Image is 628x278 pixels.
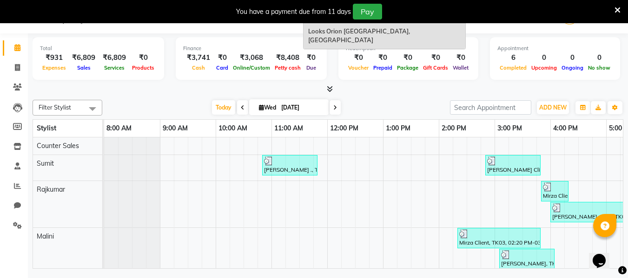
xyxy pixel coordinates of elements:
div: ₹0 [214,52,231,63]
div: ₹6,809 [68,52,99,63]
a: 11:00 AM [272,122,305,135]
span: Malini [37,232,54,240]
div: Mirza Client, TK03, 02:20 PM-03:50 PM, Foot Prints Pedicure(F),Eyebrows & Upperlips [458,229,540,247]
div: 0 [586,52,613,63]
span: Expenses [40,65,68,71]
div: 0 [559,52,586,63]
input: Search Appointment [450,100,531,115]
span: Gift Cards [421,65,450,71]
div: ₹0 [421,52,450,63]
button: ADD NEW [537,101,569,114]
div: ₹0 [450,52,471,63]
span: No show [586,65,613,71]
span: Today [212,100,235,115]
span: Due [304,65,318,71]
a: 4:00 PM [551,122,580,135]
span: Card [214,65,231,71]
span: Prepaid [371,65,395,71]
div: ₹6,809 [99,52,130,63]
div: [PERSON_NAME], TK04, 03:05 PM-04:05 PM, Foot Prints Pedicure(F) [500,250,554,268]
span: Stylist [37,124,56,132]
div: ₹0 [130,52,157,63]
div: ₹0 [303,52,319,63]
a: 9:00 AM [160,122,190,135]
input: 2025-09-03 [278,101,325,115]
span: Services [102,65,127,71]
span: Completed [497,65,529,71]
span: Online/Custom [231,65,272,71]
a: 12:00 PM [328,122,361,135]
span: Wallet [450,65,471,71]
div: Appointment [497,45,613,52]
ng-dropdown-panel: Options list [303,23,466,49]
span: Counter Sales [37,142,79,150]
div: Mirza Client, TK03, 03:50 PM-04:20 PM, Kids Cut(M) [542,182,568,200]
span: Sumit [37,159,54,168]
a: 2:00 PM [439,122,469,135]
span: ADD NEW [539,104,567,111]
div: [PERSON_NAME] Client, TK02, 02:50 PM-03:50 PM, Sr.Stylist Cut(M) [486,156,540,174]
div: [PERSON_NAME] ., TK01, 10:50 AM-11:50 AM, Color Touchup Majirel(M) [263,156,317,174]
iframe: chat widget [589,241,619,269]
div: 0 [529,52,559,63]
span: Cash [190,65,207,71]
div: ₹3,741 [183,52,214,63]
span: Looks Orion [GEOGRAPHIC_DATA], [GEOGRAPHIC_DATA] [308,27,411,44]
div: ₹0 [346,52,371,63]
span: Package [395,65,421,71]
a: 8:00 AM [104,122,134,135]
div: Total [40,45,157,52]
a: 1:00 PM [383,122,413,135]
div: ₹931 [40,52,68,63]
span: Upcoming [529,65,559,71]
span: Sales [75,65,93,71]
div: You have a payment due from 11 days [236,7,351,17]
div: 6 [497,52,529,63]
span: Rajkumar [37,185,65,194]
span: Filter Stylist [39,103,71,111]
div: Finance [183,45,319,52]
span: Petty cash [272,65,303,71]
button: Pay [353,4,382,19]
div: ₹0 [395,52,421,63]
span: Wed [257,104,278,111]
a: 3:00 PM [495,122,524,135]
span: Voucher [346,65,371,71]
div: ₹3,068 [231,52,272,63]
span: Products [130,65,157,71]
div: ₹8,408 [272,52,303,63]
div: ₹0 [371,52,395,63]
a: 10:00 AM [216,122,250,135]
span: Ongoing [559,65,586,71]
